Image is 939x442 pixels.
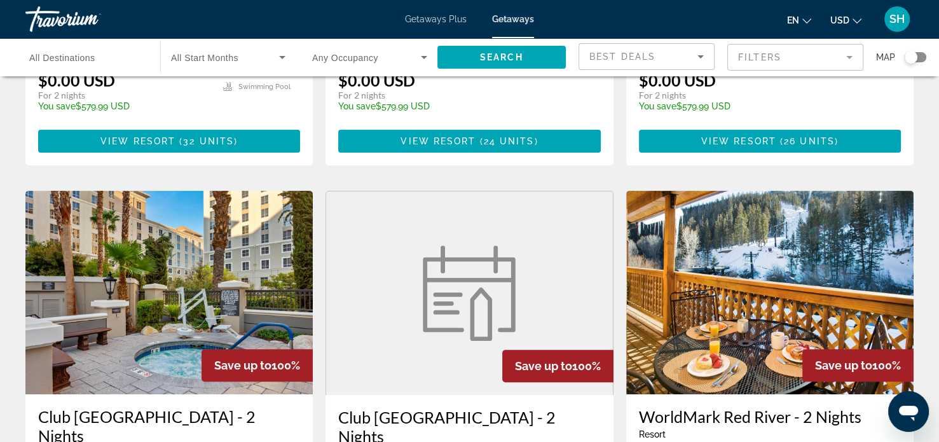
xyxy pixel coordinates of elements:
[802,349,914,382] div: 100%
[589,52,655,62] span: Best Deals
[881,6,914,32] button: User Menu
[776,136,839,146] span: ( )
[830,11,861,29] button: Change currency
[38,90,210,101] p: For 2 nights
[338,90,511,101] p: For 2 nights
[484,136,535,146] span: 24 units
[437,46,566,69] button: Search
[175,136,238,146] span: ( )
[502,350,613,382] div: 100%
[238,83,291,91] span: Swimming Pool
[476,136,538,146] span: ( )
[338,101,376,111] span: You save
[701,136,776,146] span: View Resort
[415,245,523,341] img: week.svg
[639,101,816,111] p: $579.99 USD
[183,136,234,146] span: 32 units
[38,71,115,90] p: $0.00 USD
[202,349,313,382] div: 100%
[639,71,716,90] p: $0.00 USD
[626,191,914,394] img: A413O01X.jpg
[338,130,600,153] button: View Resort(24 units)
[171,53,238,63] span: All Start Months
[787,11,811,29] button: Change language
[889,13,905,25] span: SH
[589,49,704,64] mat-select: Sort by
[830,15,849,25] span: USD
[727,43,863,71] button: Filter
[401,136,476,146] span: View Resort
[312,53,378,63] span: Any Occupancy
[338,101,511,111] p: $579.99 USD
[25,191,313,394] img: 6052O01X.jpg
[405,14,467,24] a: Getaways Plus
[876,48,895,66] span: Map
[338,71,415,90] p: $0.00 USD
[38,130,300,153] button: View Resort(32 units)
[639,429,666,439] span: Resort
[29,53,95,63] span: All Destinations
[515,359,572,373] span: Save up to
[38,101,76,111] span: You save
[25,3,153,36] a: Travorium
[214,359,271,372] span: Save up to
[888,391,929,432] iframe: Button to launch messaging window
[100,136,175,146] span: View Resort
[492,14,534,24] a: Getaways
[639,90,816,101] p: For 2 nights
[639,130,901,153] button: View Resort(26 units)
[480,52,523,62] span: Search
[787,15,799,25] span: en
[639,101,676,111] span: You save
[815,359,872,372] span: Save up to
[38,101,210,111] p: $579.99 USD
[784,136,835,146] span: 26 units
[639,407,901,426] a: WorldMark Red River - 2 Nights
